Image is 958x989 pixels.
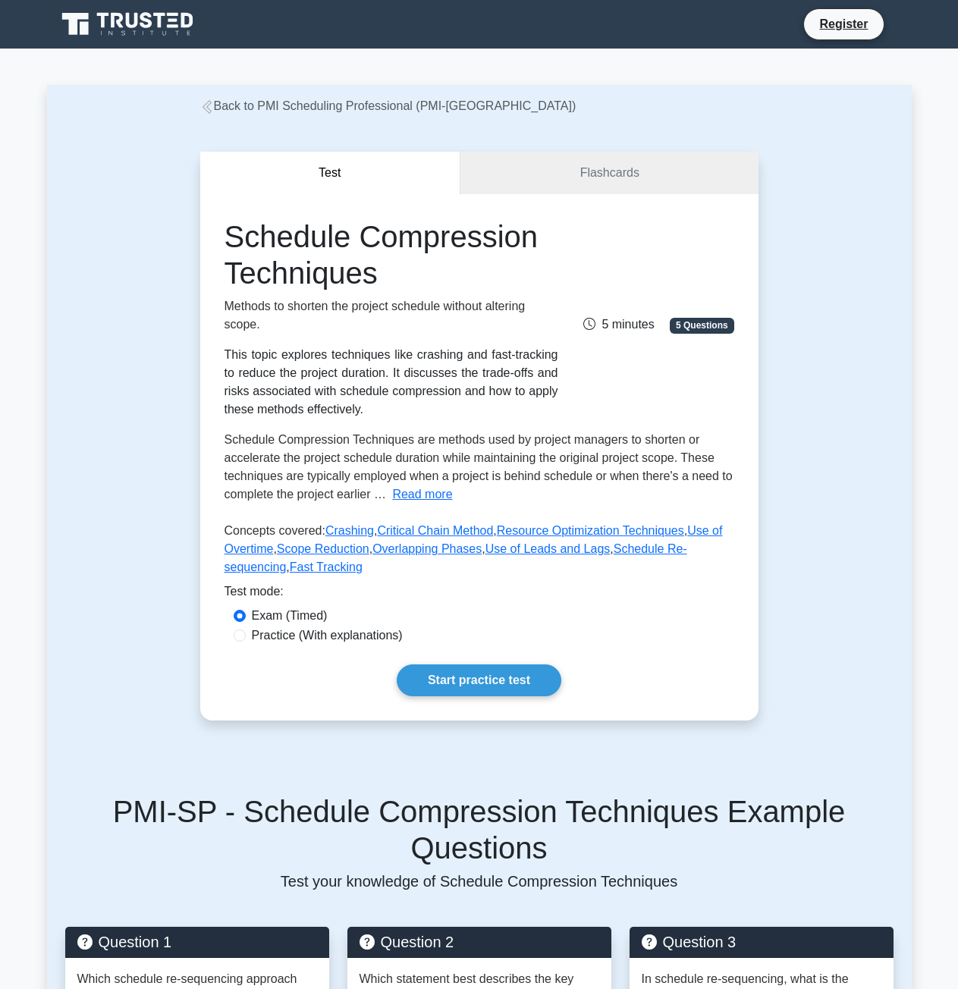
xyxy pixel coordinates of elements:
a: Register [810,14,877,33]
div: Test mode: [225,582,734,607]
a: Resource Optimization Techniques [497,524,684,537]
label: Practice (With explanations) [252,626,403,645]
button: Test [200,152,461,195]
a: Overlapping Phases [372,542,482,555]
span: 5 Questions [670,318,733,333]
a: Critical Chain Method [377,524,493,537]
h1: Schedule Compression Techniques [225,218,558,291]
a: Fast Tracking [290,560,363,573]
a: Back to PMI Scheduling Professional (PMI-[GEOGRAPHIC_DATA]) [200,99,576,112]
a: Scope Reduction [277,542,369,555]
a: Use of Leads and Lags [485,542,611,555]
p: Test your knowledge of Schedule Compression Techniques [65,872,894,890]
h5: PMI-SP - Schedule Compression Techniques Example Questions [65,793,894,866]
div: This topic explores techniques like crashing and fast-tracking to reduce the project duration. It... [225,346,558,419]
h5: Question 1 [77,933,317,951]
h5: Question 2 [360,933,599,951]
p: Concepts covered: , , , , , , , , [225,522,734,582]
span: Schedule Compression Techniques are methods used by project managers to shorten or accelerate the... [225,433,733,501]
span: 5 minutes [583,318,654,331]
button: Read more [392,485,452,504]
h5: Question 3 [642,933,881,951]
a: Start practice test [397,664,561,696]
a: Flashcards [460,152,758,195]
a: Crashing [325,524,374,537]
label: Exam (Timed) [252,607,328,625]
p: Methods to shorten the project schedule without altering scope. [225,297,558,334]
